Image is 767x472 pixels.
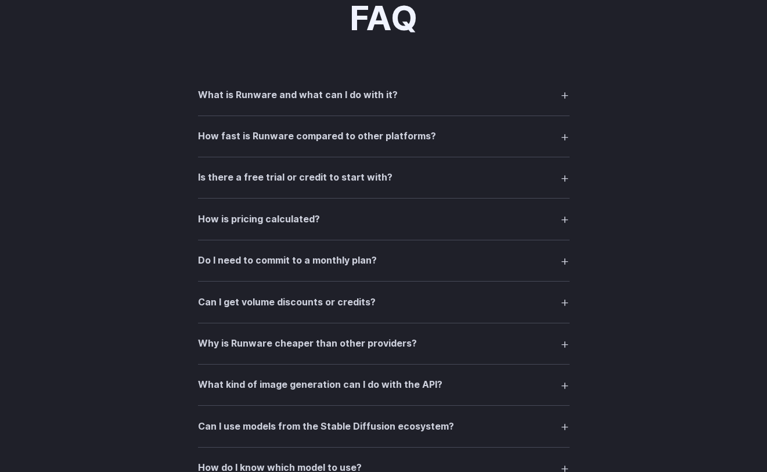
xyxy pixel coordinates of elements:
[198,291,570,313] summary: Can I get volume discounts or credits?
[198,129,436,144] h3: How fast is Runware compared to other platforms?
[198,170,392,185] h3: Is there a free trial or credit to start with?
[198,295,376,310] h3: Can I get volume discounts or credits?
[198,125,570,147] summary: How fast is Runware compared to other platforms?
[198,253,377,268] h3: Do I need to commit to a monthly plan?
[198,212,320,227] h3: How is pricing calculated?
[198,415,570,437] summary: Can I use models from the Stable Diffusion ecosystem?
[198,208,570,230] summary: How is pricing calculated?
[198,88,398,103] h3: What is Runware and what can I do with it?
[198,336,417,351] h3: Why is Runware cheaper than other providers?
[198,84,570,106] summary: What is Runware and what can I do with it?
[198,250,570,272] summary: Do I need to commit to a monthly plan?
[198,374,570,396] summary: What kind of image generation can I do with the API?
[198,333,570,355] summary: Why is Runware cheaper than other providers?
[198,167,570,189] summary: Is there a free trial or credit to start with?
[198,419,454,434] h3: Can I use models from the Stable Diffusion ecosystem?
[198,377,442,392] h3: What kind of image generation can I do with the API?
